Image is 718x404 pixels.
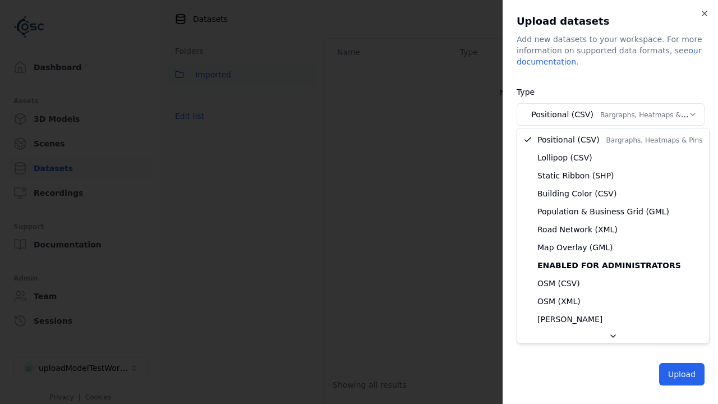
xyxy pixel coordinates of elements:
div: Enabled for administrators [519,256,707,274]
span: Positional (CSV) [537,134,702,145]
span: OSM (CSV) [537,278,580,289]
span: OSM (XML) [537,296,581,307]
span: Static Ribbon (SHP) [537,170,614,181]
span: Bargraphs, Heatmaps & Pins [606,136,703,144]
span: Road Network (XML) [537,224,618,235]
span: Building Color (CSV) [537,188,616,199]
span: Map Overlay (GML) [537,242,613,253]
span: Population & Business Grid (GML) [537,206,669,217]
span: [PERSON_NAME] [537,314,602,325]
span: Lollipop (CSV) [537,152,592,163]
